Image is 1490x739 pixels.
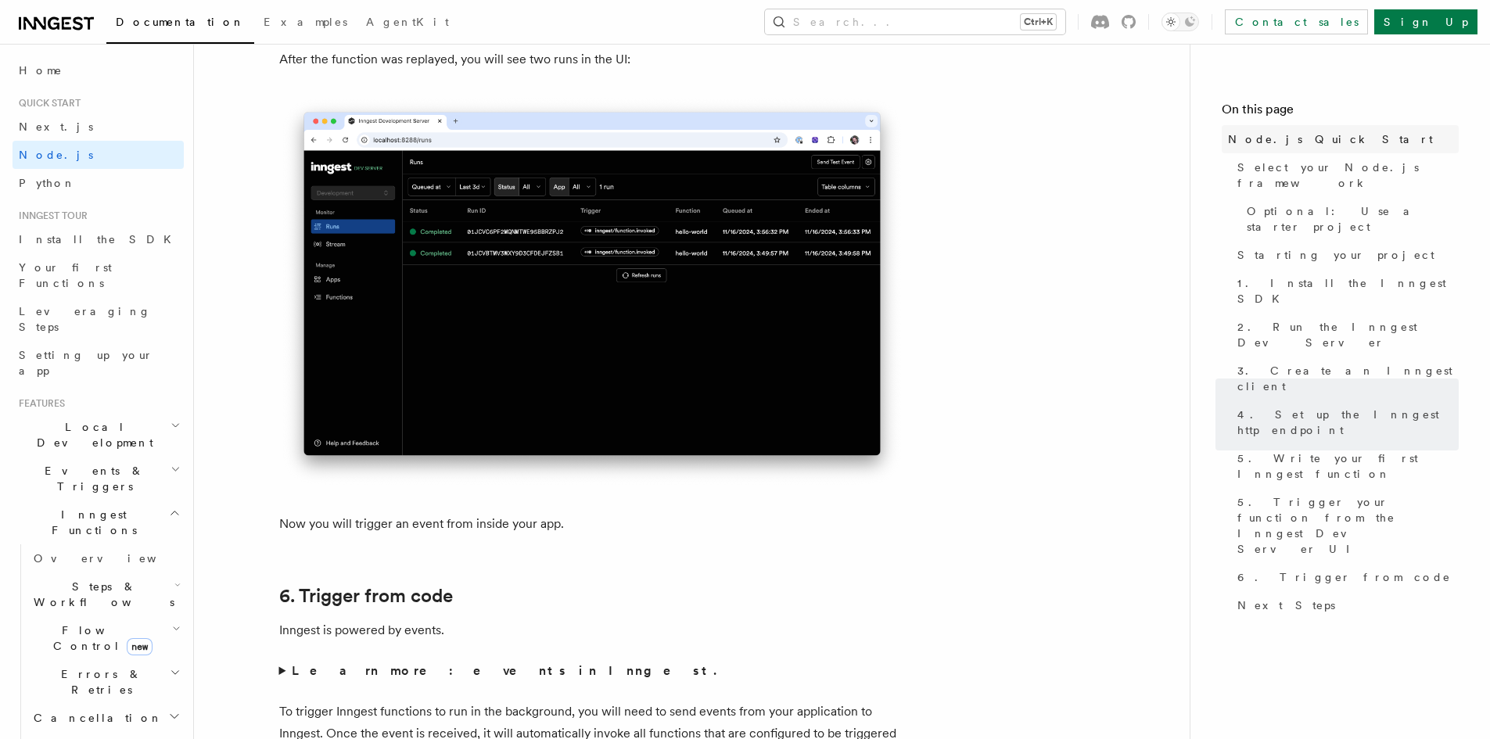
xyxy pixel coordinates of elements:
[1222,100,1459,125] h4: On this page
[1228,131,1433,147] span: Node.js Quick Start
[279,95,905,488] img: Inngest Dev Server web interface's runs tab with two runs listed
[27,704,184,732] button: Cancellation
[1231,241,1459,269] a: Starting your project
[1237,597,1335,613] span: Next Steps
[19,349,153,377] span: Setting up your app
[1231,488,1459,563] a: 5. Trigger your function from the Inngest Dev Server UI
[1231,357,1459,400] a: 3. Create an Inngest client
[1231,591,1459,619] a: Next Steps
[13,225,184,253] a: Install the SDK
[13,463,171,494] span: Events & Triggers
[27,622,172,654] span: Flow Control
[1247,203,1459,235] span: Optional: Use a starter project
[27,544,184,572] a: Overview
[19,305,151,333] span: Leveraging Steps
[765,9,1065,34] button: Search...Ctrl+K
[1237,160,1459,191] span: Select your Node.js framework
[1231,563,1459,591] a: 6. Trigger from code
[366,16,449,28] span: AgentKit
[1222,125,1459,153] a: Node.js Quick Start
[116,16,245,28] span: Documentation
[27,710,163,726] span: Cancellation
[357,5,458,42] a: AgentKit
[106,5,254,44] a: Documentation
[27,660,184,704] button: Errors & Retries
[127,638,153,655] span: new
[1225,9,1368,34] a: Contact sales
[1237,319,1459,350] span: 2. Run the Inngest Dev Server
[1237,275,1459,307] span: 1. Install the Inngest SDK
[13,210,88,222] span: Inngest tour
[13,56,184,84] a: Home
[13,413,184,457] button: Local Development
[1237,247,1434,263] span: Starting your project
[1231,444,1459,488] a: 5. Write your first Inngest function
[279,660,905,682] summary: Learn more: events in Inngest.
[1237,407,1459,438] span: 4. Set up the Inngest http endpoint
[13,341,184,385] a: Setting up your app
[19,63,63,78] span: Home
[13,507,169,538] span: Inngest Functions
[1231,313,1459,357] a: 2. Run the Inngest Dev Server
[27,666,170,698] span: Errors & Retries
[13,169,184,197] a: Python
[1237,569,1451,585] span: 6. Trigger from code
[1237,494,1459,557] span: 5. Trigger your function from the Inngest Dev Server UI
[292,663,720,678] strong: Learn more: events in Inngest.
[27,579,174,610] span: Steps & Workflows
[279,585,453,607] a: 6. Trigger from code
[27,616,184,660] button: Flow Controlnew
[1240,197,1459,241] a: Optional: Use a starter project
[1374,9,1477,34] a: Sign Up
[19,149,93,161] span: Node.js
[13,141,184,169] a: Node.js
[1161,13,1199,31] button: Toggle dark mode
[19,233,181,246] span: Install the SDK
[1237,450,1459,482] span: 5. Write your first Inngest function
[264,16,347,28] span: Examples
[34,552,195,565] span: Overview
[279,619,905,641] p: Inngest is powered by events.
[1231,153,1459,197] a: Select your Node.js framework
[13,97,81,109] span: Quick start
[1231,269,1459,313] a: 1. Install the Inngest SDK
[13,113,184,141] a: Next.js
[13,253,184,297] a: Your first Functions
[13,457,184,500] button: Events & Triggers
[1237,363,1459,394] span: 3. Create an Inngest client
[279,48,905,70] p: After the function was replayed, you will see two runs in the UI:
[19,120,93,133] span: Next.js
[13,419,171,450] span: Local Development
[1021,14,1056,30] kbd: Ctrl+K
[1231,400,1459,444] a: 4. Set up the Inngest http endpoint
[19,177,76,189] span: Python
[13,500,184,544] button: Inngest Functions
[13,297,184,341] a: Leveraging Steps
[13,397,65,410] span: Features
[27,572,184,616] button: Steps & Workflows
[254,5,357,42] a: Examples
[19,261,112,289] span: Your first Functions
[279,513,905,535] p: Now you will trigger an event from inside your app.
